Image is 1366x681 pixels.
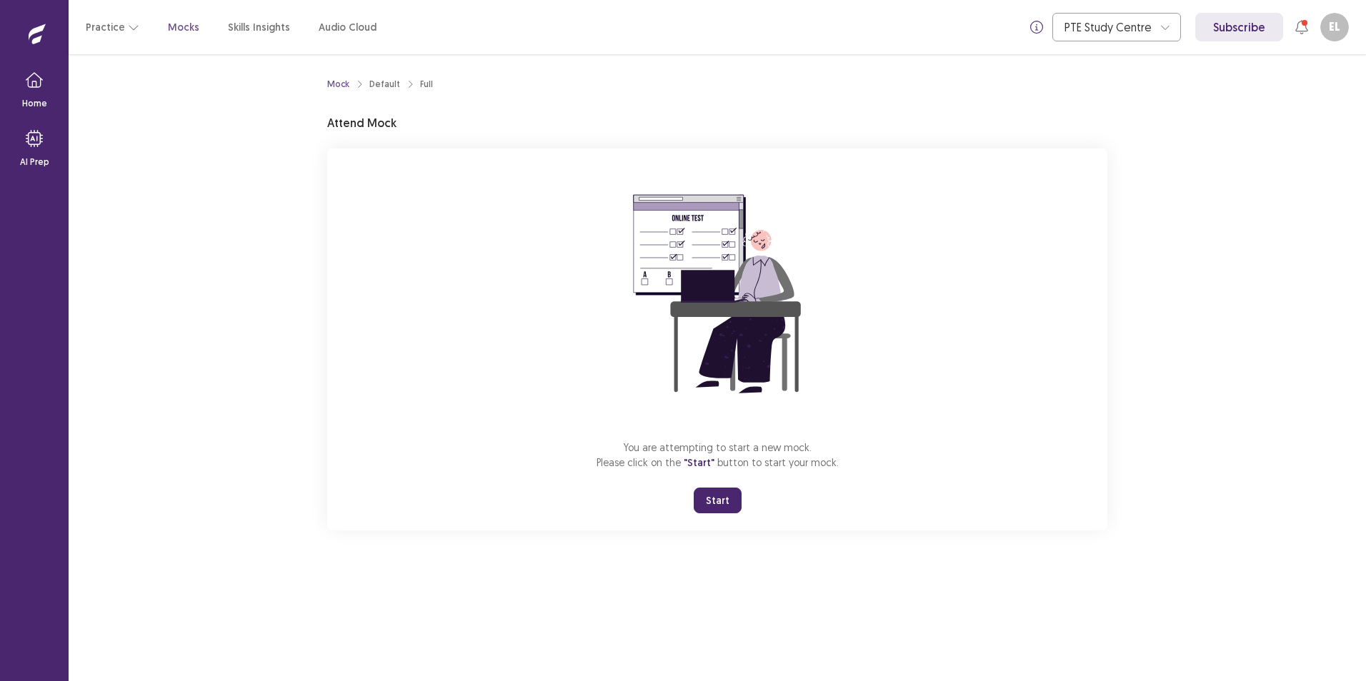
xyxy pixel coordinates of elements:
[1320,13,1349,41] button: EL
[369,78,400,91] div: Default
[694,488,742,513] button: Start
[327,114,397,131] p: Attend Mock
[589,166,846,423] img: attend-mock
[684,456,714,469] span: "Start"
[228,20,290,35] a: Skills Insights
[327,78,349,91] a: Mock
[597,440,839,470] p: You are attempting to start a new mock. Please click on the button to start your mock.
[319,20,377,35] a: Audio Cloud
[22,97,47,110] p: Home
[86,14,139,40] button: Practice
[327,78,433,91] nav: breadcrumb
[168,20,199,35] a: Mocks
[20,156,49,168] p: AI Prep
[1195,13,1283,41] a: Subscribe
[1024,14,1050,40] button: info
[420,78,433,91] div: Full
[1065,14,1153,41] div: PTE Study Centre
